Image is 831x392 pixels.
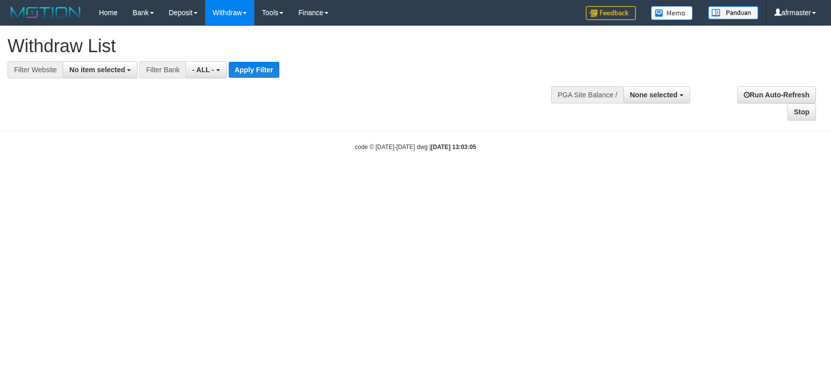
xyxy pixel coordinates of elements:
[139,61,186,78] div: Filter Bank
[586,6,636,20] img: Feedback.jpg
[69,66,125,74] span: No item selected
[431,144,476,151] strong: [DATE] 13:03:05
[651,6,693,20] img: Button%20Memo.svg
[229,62,279,78] button: Apply Filter
[63,61,137,78] button: No item selected
[8,61,63,78] div: Filter Website
[8,5,84,20] img: MOTION_logo.png
[787,103,816,120] a: Stop
[623,86,690,103] button: None selected
[8,36,544,56] h1: Withdraw List
[737,86,816,103] a: Run Auto-Refresh
[355,144,476,151] small: code © [DATE]-[DATE] dwg |
[708,6,758,20] img: panduan.png
[551,86,623,103] div: PGA Site Balance /
[192,66,214,74] span: - ALL -
[630,91,678,99] span: None selected
[186,61,226,78] button: - ALL -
